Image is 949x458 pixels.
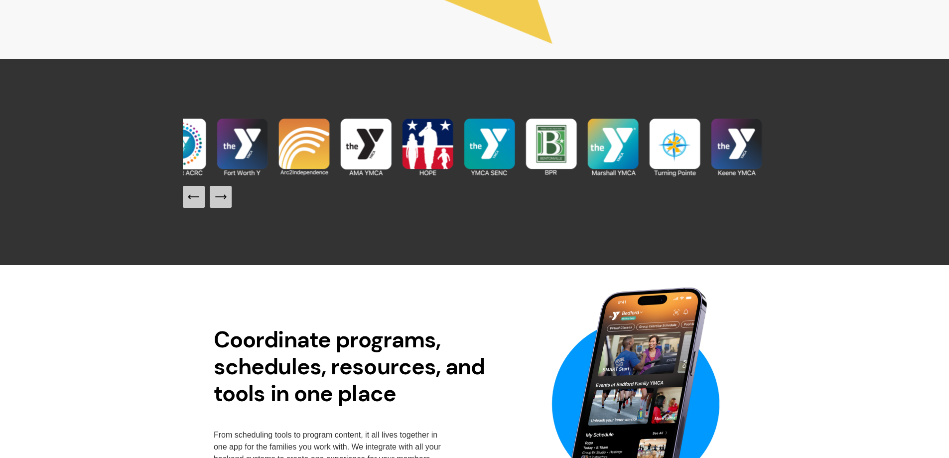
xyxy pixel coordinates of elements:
img: Bentonville CC.png [520,116,582,178]
img: HOPE.png [397,116,458,178]
img: Arc2Independence (1).png [273,116,335,178]
button: Previous Slide [183,186,205,208]
img: Copy of AMA YMCA.png [149,116,211,178]
img: Fort Worth Y (1).png [211,116,273,178]
img: YMCA SENC (1).png [458,116,520,178]
button: Next Slide [210,186,232,208]
img: Marshall YMCA (1).png [582,116,644,178]
img: Keene YMCA (1).png [705,116,767,178]
img: AMA YMCA.png [335,116,397,178]
h2: Coordinate programs, schedules, resources, and tools in one place [214,326,501,407]
img: Turning Pointe.png [644,116,705,178]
